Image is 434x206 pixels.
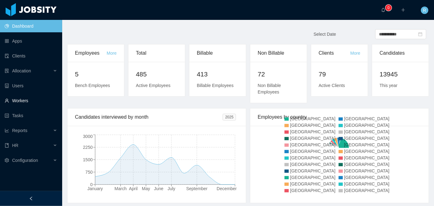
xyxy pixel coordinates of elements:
[12,143,18,148] span: HR
[344,162,390,167] span: [GEOGRAPHIC_DATA]
[319,83,345,88] span: Active Clients
[136,83,170,88] span: Active Employees
[142,186,150,191] tspan: May
[75,83,110,88] span: Bench Employees
[154,186,164,191] tspan: June
[136,69,178,79] h2: 485
[344,168,390,173] span: [GEOGRAPHIC_DATA]
[380,83,398,88] span: This year
[85,170,93,175] tspan: 750
[344,149,390,154] span: [GEOGRAPHIC_DATA]
[290,136,335,141] span: [GEOGRAPHIC_DATA]
[423,7,426,14] span: R
[5,128,9,133] i: icon: line-chart
[5,50,57,62] a: icon: auditClients
[418,32,422,36] i: icon: calendar
[258,44,299,62] div: Non Billable
[344,188,390,193] span: [GEOGRAPHIC_DATA]
[344,136,390,141] span: [GEOGRAPHIC_DATA]
[186,186,208,191] tspan: September
[344,116,390,121] span: [GEOGRAPHIC_DATA]
[223,114,236,121] span: 2025
[290,123,335,128] span: [GEOGRAPHIC_DATA]
[319,69,360,79] h2: 79
[344,129,390,134] span: [GEOGRAPHIC_DATA]
[83,157,93,162] tspan: 1500
[290,155,335,160] span: [GEOGRAPHIC_DATA]
[386,5,392,11] sup: 0
[258,69,299,79] h2: 72
[107,51,117,56] a: More
[83,134,93,139] tspan: 3000
[258,108,421,126] div: Employees by country
[75,108,223,126] div: Candidates interviewed by month
[401,8,405,12] i: icon: plus
[290,142,335,147] span: [GEOGRAPHIC_DATA]
[5,35,57,47] a: icon: appstoreApps
[114,186,127,191] tspan: March
[197,83,233,88] span: Billable Employees
[75,69,117,79] h2: 5
[90,182,93,187] tspan: 0
[129,186,138,191] tspan: April
[258,83,281,94] span: Non Billable Employees
[12,68,31,73] span: Allocation
[87,186,103,191] tspan: January
[197,69,238,79] h2: 413
[344,142,390,147] span: [GEOGRAPHIC_DATA]
[290,181,335,186] span: [GEOGRAPHIC_DATA]
[5,69,9,73] i: icon: solution
[344,155,390,160] span: [GEOGRAPHIC_DATA]
[5,94,57,107] a: icon: userWorkers
[380,44,421,62] div: Candidates
[217,186,237,191] tspan: December
[5,20,57,32] a: icon: pie-chartDashboard
[350,51,360,56] a: More
[319,44,350,62] div: Clients
[12,158,38,163] span: Configuration
[290,168,335,173] span: [GEOGRAPHIC_DATA]
[290,162,335,167] span: [GEOGRAPHIC_DATA]
[136,44,178,62] div: Total
[197,44,238,62] div: Billable
[290,175,335,180] span: [GEOGRAPHIC_DATA]
[75,44,107,62] div: Employees
[290,149,335,154] span: [GEOGRAPHIC_DATA]
[168,186,175,191] tspan: July
[290,188,335,193] span: [GEOGRAPHIC_DATA]
[83,145,93,150] tspan: 2250
[344,181,390,186] span: [GEOGRAPHIC_DATA]
[5,158,9,163] i: icon: setting
[381,8,386,12] i: icon: bell
[5,109,57,122] a: icon: profileTasks
[12,128,27,133] span: Reports
[5,143,9,148] i: icon: book
[380,69,421,79] h2: 13945
[314,32,336,37] span: Select Date
[344,123,390,128] span: [GEOGRAPHIC_DATA]
[344,175,390,180] span: [GEOGRAPHIC_DATA]
[5,80,57,92] a: icon: robotUsers
[290,116,335,121] span: [GEOGRAPHIC_DATA]
[290,129,335,134] span: [GEOGRAPHIC_DATA]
